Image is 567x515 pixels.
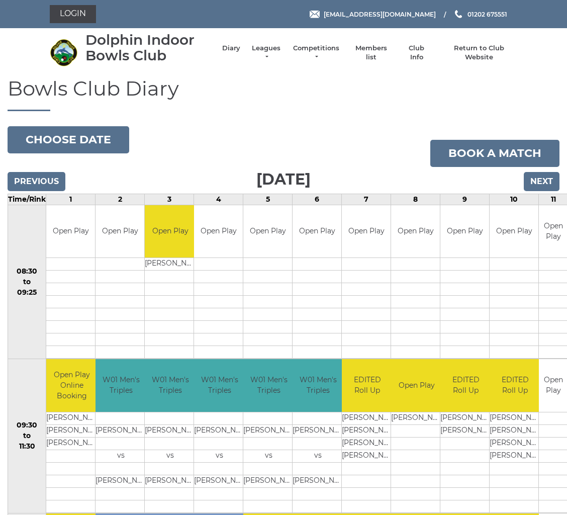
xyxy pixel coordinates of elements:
td: [PERSON_NAME] [342,450,393,462]
td: vs [293,450,343,462]
td: 3 [145,194,194,205]
td: [PERSON_NAME] [490,437,540,450]
td: 09:30 to 11:30 [8,359,46,513]
td: [PERSON_NAME] [46,424,97,437]
td: 6 [293,194,342,205]
td: vs [96,450,146,462]
a: Club Info [402,44,431,62]
td: EDITED Roll Up [440,359,491,412]
a: Login [50,5,96,23]
img: Email [310,11,320,18]
a: Email [EMAIL_ADDRESS][DOMAIN_NAME] [310,10,436,19]
td: Time/Rink [8,194,46,205]
td: Open Play [145,205,196,258]
a: Members list [350,44,392,62]
a: Return to Club Website [441,44,517,62]
td: vs [194,450,245,462]
td: Open Play [96,205,144,258]
div: Dolphin Indoor Bowls Club [85,32,212,63]
td: vs [243,450,294,462]
button: Choose date [8,126,129,153]
td: 2 [96,194,145,205]
td: EDITED Roll Up [342,359,393,412]
a: Phone us 01202 675551 [453,10,507,19]
a: Book a match [430,140,559,167]
td: Open Play [342,205,391,258]
td: 4 [194,194,243,205]
td: vs [145,450,196,462]
td: [PERSON_NAME] [243,475,294,487]
td: 7 [342,194,391,205]
span: [EMAIL_ADDRESS][DOMAIN_NAME] [324,10,436,18]
td: [PERSON_NAME] [243,424,294,437]
h1: Bowls Club Diary [8,77,559,111]
td: [PERSON_NAME] [490,424,540,437]
td: [PERSON_NAME] [145,475,196,487]
td: W01 Men's Triples [194,359,245,412]
td: [PERSON_NAME] [46,412,97,424]
td: Open Play [391,205,440,258]
img: Phone us [455,10,462,18]
td: Open Play [46,205,95,258]
td: [PERSON_NAME] [391,412,442,424]
input: Previous [8,172,65,191]
td: [PERSON_NAME] [293,424,343,437]
td: Open Play [194,205,243,258]
td: [PERSON_NAME] [96,424,146,437]
td: Open Play [490,205,538,258]
td: [PERSON_NAME] [96,475,146,487]
td: 1 [46,194,96,205]
td: [PERSON_NAME] [440,412,491,424]
td: Open Play Online Booking [46,359,97,412]
td: [PERSON_NAME] [46,437,97,450]
td: W01 Men's Triples [145,359,196,412]
td: Open Play [243,205,292,258]
img: Dolphin Indoor Bowls Club [50,39,77,66]
td: [PERSON_NAME] [490,412,540,424]
td: [PERSON_NAME] [293,475,343,487]
td: [PERSON_NAME] [440,424,491,437]
td: 08:30 to 09:25 [8,205,46,359]
span: 01202 675551 [467,10,507,18]
td: 9 [440,194,490,205]
td: W01 Men's Triples [293,359,343,412]
td: [PERSON_NAME] [145,424,196,437]
td: [PERSON_NAME] [145,258,196,271]
input: Next [524,172,559,191]
td: 8 [391,194,440,205]
td: 10 [490,194,539,205]
td: [PERSON_NAME] [194,424,245,437]
td: Open Play [391,359,442,412]
td: [PERSON_NAME] [342,412,393,424]
td: W01 Men's Triples [96,359,146,412]
td: Open Play [293,205,341,258]
td: [PERSON_NAME] [342,424,393,437]
td: 5 [243,194,293,205]
a: Competitions [292,44,340,62]
a: Diary [222,44,240,53]
td: [PERSON_NAME] [342,437,393,450]
td: W01 Men's Triples [243,359,294,412]
a: Leagues [250,44,282,62]
td: [PERSON_NAME] [194,475,245,487]
td: EDITED Roll Up [490,359,540,412]
td: Open Play [440,205,489,258]
td: [PERSON_NAME] [490,450,540,462]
